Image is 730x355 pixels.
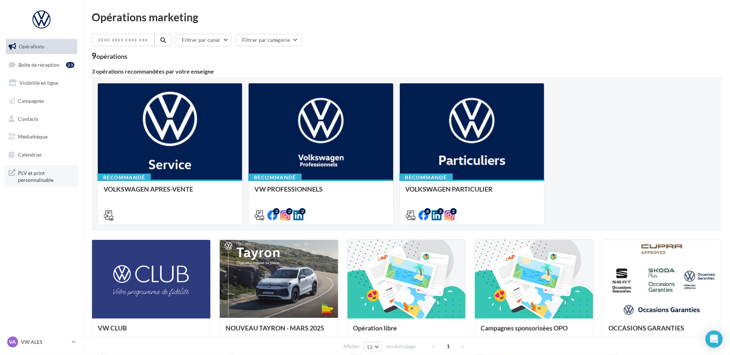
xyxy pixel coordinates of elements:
[353,324,397,332] span: Opération libre
[18,115,38,122] span: Contacts
[344,343,360,350] span: Afficher
[4,75,79,91] a: Visibilité en ligne
[66,62,74,68] div: 23
[18,152,42,158] span: Calendrier
[386,343,416,350] span: résultats/page
[4,39,79,54] a: Opérations
[176,34,232,46] button: Filtrer par canal
[92,69,721,74] div: 3 opérations recommandées par votre enseigne
[18,98,44,104] span: Campagnes
[273,208,280,215] div: 2
[437,208,444,215] div: 3
[18,61,60,67] span: Boîte de réception
[104,185,193,193] span: VOLKSWAGEN APRES-VENTE
[4,93,79,109] a: Campagnes
[481,324,568,332] span: Campagnes sponsorisées OPO
[4,147,79,162] a: Calendrier
[21,338,69,346] p: VW ALES
[19,43,44,49] span: Opérations
[236,34,302,46] button: Filtrer par catégorie
[299,208,306,215] div: 2
[9,338,16,346] span: VA
[97,174,151,181] div: Recommandé
[705,330,723,348] div: Open Intercom Messenger
[367,344,373,350] span: 12
[450,208,457,215] div: 2
[19,80,58,86] span: Visibilité en ligne
[18,133,48,140] span: Médiathèque
[254,185,323,193] span: VW PROFESSIONNELS
[96,53,127,60] div: opérations
[226,324,324,332] span: NOUVEAU TAYRON - MARS 2025
[18,168,74,184] span: PLV et print personnalisable
[248,174,302,181] div: Recommandé
[4,129,79,144] a: Médiathèque
[92,52,127,60] div: 9
[98,324,127,332] span: VW CLUB
[399,174,453,181] div: Recommandé
[442,341,454,352] span: 1
[364,342,382,352] button: 12
[286,208,293,215] div: 2
[4,57,79,73] a: Boîte de réception23
[6,335,77,349] a: VA VW ALES
[424,208,431,215] div: 4
[4,111,79,127] a: Contacts
[4,165,79,187] a: PLV et print personnalisable
[92,12,721,22] div: Opérations marketing
[608,324,684,332] span: OCCASIONS GARANTIES
[406,185,493,193] span: VOLKSWAGEN PARTICULIER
